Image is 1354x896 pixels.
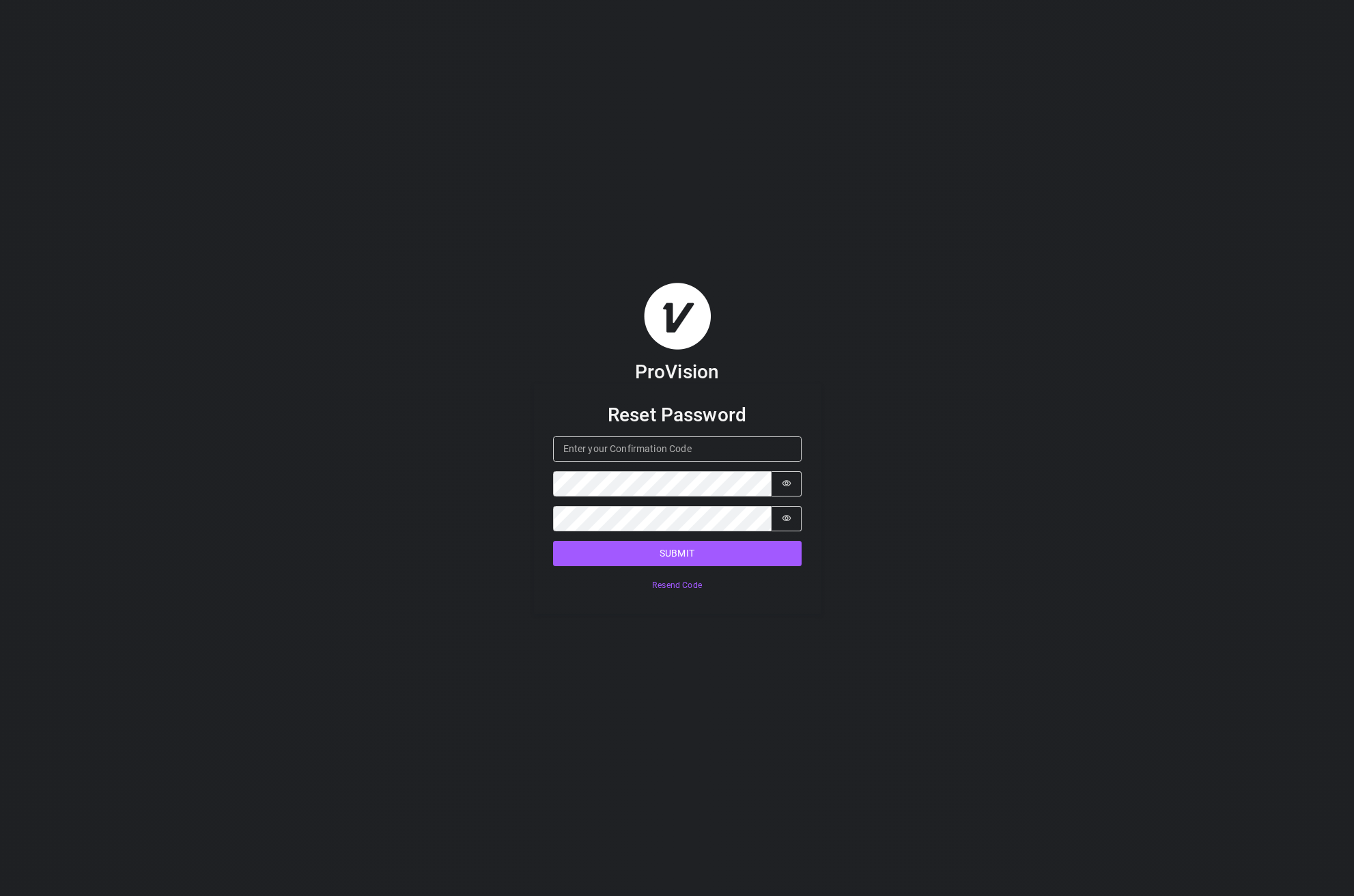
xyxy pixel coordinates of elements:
[553,436,802,462] input: Enter your Confirmation Code
[772,471,802,496] button: Show password
[553,403,802,427] h3: Reset Password
[553,576,802,596] button: Resend Code
[553,541,802,566] button: Submit
[772,506,802,531] button: Show password
[635,360,719,384] h3: ProVision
